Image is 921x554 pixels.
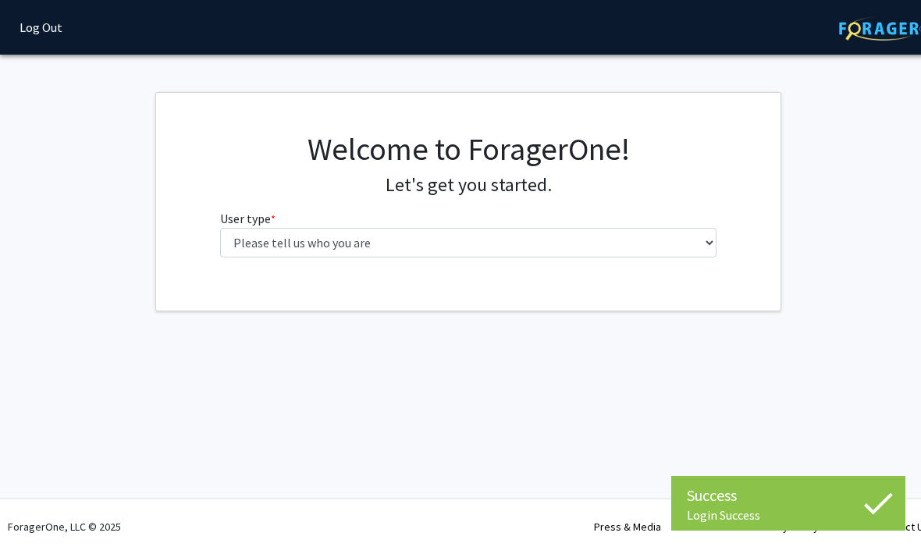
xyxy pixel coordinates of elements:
[594,520,661,534] a: Press & Media
[8,499,121,554] div: ForagerOne, LLC © 2025
[687,484,890,507] div: Success
[687,507,890,523] div: Login Success
[220,174,717,197] h4: Let's get you started.
[220,209,276,228] label: User type
[220,130,717,168] h1: Welcome to ForagerOne!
